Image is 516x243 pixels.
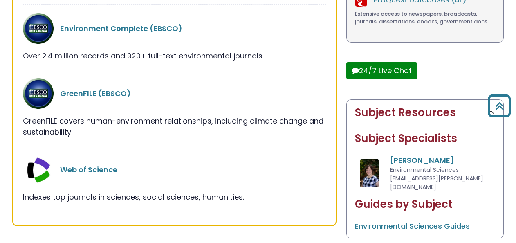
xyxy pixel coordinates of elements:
[355,221,470,231] a: Environmental Sciences Guides
[23,50,326,61] div: Over 2.4 million records and 920+ full-text environmental journals.
[390,155,454,165] a: [PERSON_NAME]
[355,10,495,26] div: Extensive access to newspapers, broadcasts, journals, dissertations, ebooks, government docs.
[347,100,503,126] button: Subject Resources
[390,174,483,191] span: [EMAIL_ADDRESS][PERSON_NAME][DOMAIN_NAME]
[355,132,495,145] h2: Subject Specialists
[60,88,131,99] a: GreenFILE (EBSCO)
[60,23,182,34] a: Environment Complete (EBSCO)
[355,198,495,211] h2: Guides by Subject
[60,164,117,175] a: Web of Science
[485,98,514,113] a: Back to Top
[360,159,379,187] img: Amanda Matthysse
[390,166,459,174] span: Environmental Sciences
[346,62,417,79] button: 24/7 Live Chat
[23,191,326,202] div: Indexes top journals in sciences, social sciences, humanities.
[23,115,326,137] div: GreenFILE covers human-environment relationships, including climate change and sustainability.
